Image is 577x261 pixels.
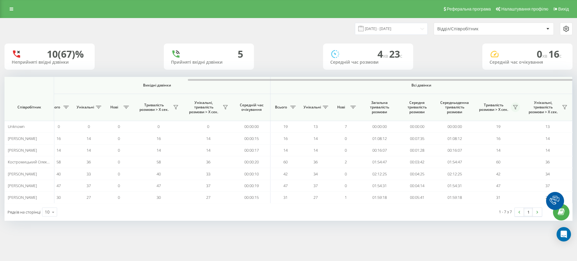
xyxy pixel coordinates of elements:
[87,147,91,153] span: 14
[304,105,321,110] span: Унікальні
[548,47,562,60] span: 16
[8,124,25,129] span: Unknown
[361,180,398,192] td: 01:54:31
[233,132,270,144] td: 00:00:15
[8,195,37,200] span: [PERSON_NAME]
[56,171,61,177] span: 40
[283,195,288,200] span: 31
[56,195,61,200] span: 30
[436,180,473,192] td: 01:54:31
[398,132,436,144] td: 00:07:35
[436,144,473,156] td: 00:16:07
[440,100,469,114] span: Середньоденна тривалість розмови
[118,195,120,200] span: 0
[545,195,550,200] span: 27
[157,195,161,200] span: 30
[545,136,550,141] span: 14
[398,156,436,168] td: 00:03:42
[496,183,500,188] span: 47
[47,105,62,110] span: Всього
[157,124,160,129] span: 0
[237,103,266,112] span: Середній час очікування
[137,103,171,112] span: Тривалість розмови > Х сек.
[87,171,91,177] span: 33
[283,124,288,129] span: 19
[558,7,569,11] span: Вихід
[398,180,436,192] td: 00:04:14
[499,209,512,215] div: 1 - 7 з 7
[403,100,431,114] span: Середня тривалість розмови
[398,192,436,203] td: 00:05:41
[206,159,210,165] span: 36
[542,53,548,59] span: хв
[206,136,210,141] span: 14
[545,171,550,177] span: 34
[157,136,161,141] span: 16
[496,136,500,141] span: 16
[313,195,318,200] span: 27
[524,208,533,216] a: 1
[345,159,347,165] span: 2
[157,159,161,165] span: 58
[476,103,511,112] span: Тривалість розмови > Х сек.
[157,171,161,177] span: 40
[157,183,161,188] span: 47
[313,147,318,153] span: 14
[313,159,318,165] span: 36
[8,171,37,177] span: [PERSON_NAME]
[398,121,436,132] td: 00:00:00
[87,183,91,188] span: 37
[330,60,406,65] div: Середній час розмови
[206,195,210,200] span: 27
[389,47,402,60] span: 23
[436,156,473,168] td: 01:54:47
[118,147,120,153] span: 0
[56,183,61,188] span: 47
[345,124,347,129] span: 7
[118,124,120,129] span: 0
[398,168,436,180] td: 00:04:25
[383,53,389,59] span: хв
[345,147,347,153] span: 0
[447,7,491,11] span: Реферальна програма
[283,147,288,153] span: 14
[545,183,550,188] span: 37
[334,105,349,110] span: Нові
[345,195,347,200] span: 1
[56,136,61,141] span: 16
[313,183,318,188] span: 37
[545,124,550,129] span: 13
[233,144,270,156] td: 00:00:17
[207,124,209,129] span: 0
[77,105,94,110] span: Унікальні
[526,100,560,114] span: Унікальні, тривалість розмови > Х сек.
[206,147,210,153] span: 14
[171,60,247,65] div: Прийняті вхідні дзвінки
[118,159,120,165] span: 0
[496,147,500,153] span: 14
[345,171,347,177] span: 0
[8,159,58,165] span: Костромицький Олександр
[283,171,288,177] span: 42
[313,171,318,177] span: 34
[559,53,562,59] span: c
[87,136,91,141] span: 14
[436,168,473,180] td: 02:12:25
[283,159,288,165] span: 60
[118,136,120,141] span: 0
[501,7,548,11] span: Налаштування профілю
[233,168,270,180] td: 00:00:10
[118,183,120,188] span: 0
[87,195,91,200] span: 27
[157,147,161,153] span: 14
[361,156,398,168] td: 01:54:47
[107,105,122,110] span: Нові
[288,83,554,88] span: Всі дзвінки
[233,156,270,168] td: 00:00:20
[206,183,210,188] span: 37
[377,47,389,60] span: 4
[436,132,473,144] td: 01:08:12
[345,183,347,188] span: 0
[12,60,87,65] div: Неприйняті вхідні дзвінки
[345,136,347,141] span: 0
